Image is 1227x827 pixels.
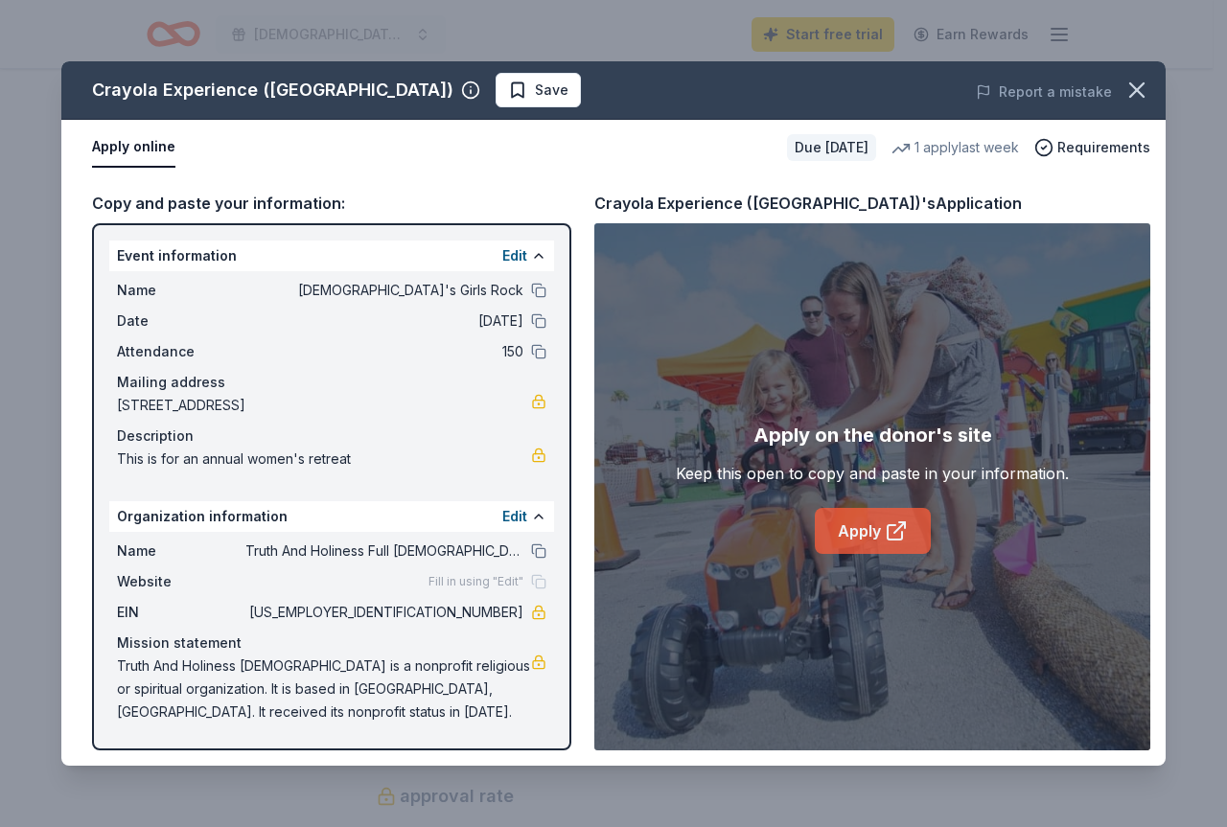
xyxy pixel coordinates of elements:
[117,340,245,363] span: Attendance
[92,191,571,216] div: Copy and paste your information:
[594,191,1022,216] div: Crayola Experience ([GEOGRAPHIC_DATA])'s Application
[496,73,581,107] button: Save
[245,601,523,624] span: [US_EMPLOYER_IDENTIFICATION_NUMBER]
[92,75,453,105] div: Crayola Experience ([GEOGRAPHIC_DATA])
[815,508,931,554] a: Apply
[428,574,523,589] span: Fill in using "Edit"
[753,420,992,450] div: Apply on the donor's site
[245,540,523,563] span: Truth And Holiness Full [DEMOGRAPHIC_DATA]
[676,462,1069,485] div: Keep this open to copy and paste in your information.
[787,134,876,161] div: Due [DATE]
[245,310,523,333] span: [DATE]
[117,279,245,302] span: Name
[502,244,527,267] button: Edit
[109,501,554,532] div: Organization information
[245,279,523,302] span: [DEMOGRAPHIC_DATA]'s Girls Rock
[535,79,568,102] span: Save
[245,340,523,363] span: 150
[891,136,1019,159] div: 1 apply last week
[117,655,531,724] span: Truth And Holiness [DEMOGRAPHIC_DATA] is a nonprofit religious or spiritual organization. It is b...
[502,505,527,528] button: Edit
[117,394,531,417] span: [STREET_ADDRESS]
[117,540,245,563] span: Name
[117,632,546,655] div: Mission statement
[109,241,554,271] div: Event information
[92,127,175,168] button: Apply online
[117,601,245,624] span: EIN
[117,310,245,333] span: Date
[117,570,245,593] span: Website
[117,371,546,394] div: Mailing address
[976,80,1112,103] button: Report a mistake
[1057,136,1150,159] span: Requirements
[1034,136,1150,159] button: Requirements
[117,425,546,448] div: Description
[117,448,531,471] span: This is for an annual women's retreat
